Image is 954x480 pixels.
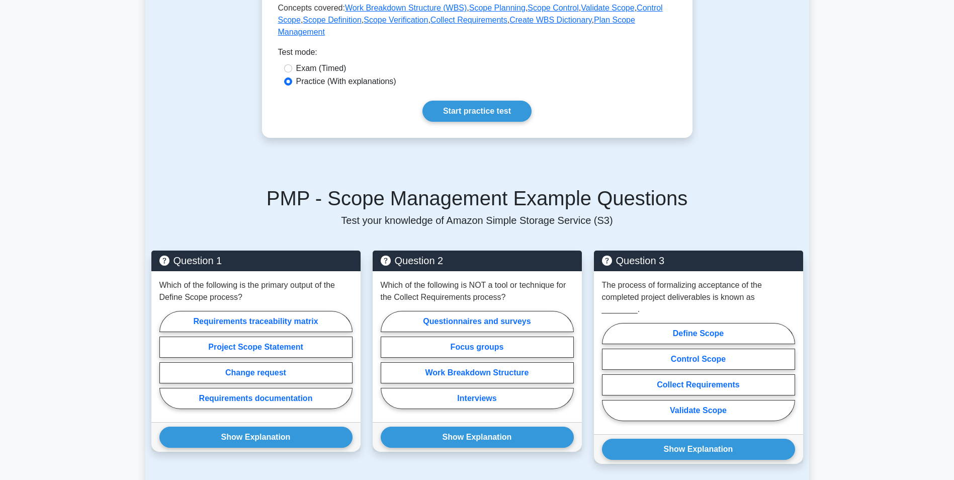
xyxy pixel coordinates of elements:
[159,362,353,383] label: Change request
[151,186,803,210] h5: PMP - Scope Management Example Questions
[364,16,428,24] a: Scope Verification
[602,374,795,395] label: Collect Requirements
[381,311,574,332] label: Questionnaires and surveys
[159,311,353,332] label: Requirements traceability matrix
[602,400,795,421] label: Validate Scope
[422,101,532,122] a: Start practice test
[602,323,795,344] label: Define Scope
[381,279,574,303] p: Which of the following is NOT a tool or technique for the Collect Requirements process?
[296,75,396,88] label: Practice (With explanations)
[303,16,362,24] a: Scope Definition
[151,214,803,226] p: Test your knowledge of Amazon Simple Storage Service (S3)
[602,439,795,460] button: Show Explanation
[278,2,676,38] p: Concepts covered: , , , , , , , , ,
[581,4,634,12] a: Validate Scope
[509,16,591,24] a: Create WBS Dictionary
[528,4,578,12] a: Scope Control
[381,362,574,383] label: Work Breakdown Structure
[602,279,795,315] p: The process of formalizing acceptance of the completed project deliverables is known as ________.
[430,16,507,24] a: Collect Requirements
[296,62,346,74] label: Exam (Timed)
[345,4,467,12] a: Work Breakdown Structure (WBS)
[469,4,526,12] a: Scope Planning
[278,46,676,62] div: Test mode:
[381,337,574,358] label: Focus groups
[278,16,635,36] a: Plan Scope Management
[159,255,353,267] h5: Question 1
[602,255,795,267] h5: Question 3
[381,388,574,409] label: Interviews
[381,427,574,448] button: Show Explanation
[159,427,353,448] button: Show Explanation
[159,337,353,358] label: Project Scope Statement
[159,279,353,303] p: Which of the following is the primary output of the Define Scope process?
[602,349,795,370] label: Control Scope
[159,388,353,409] label: Requirements documentation
[381,255,574,267] h5: Question 2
